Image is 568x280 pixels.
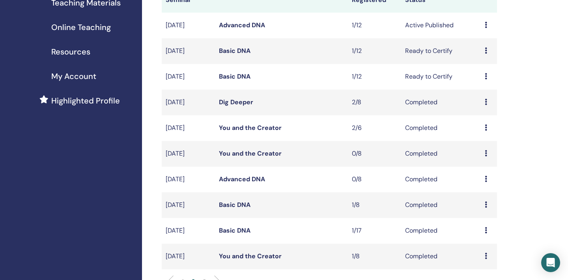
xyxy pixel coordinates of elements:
a: Basic DNA [219,226,250,235]
td: Completed [401,192,481,218]
td: [DATE] [162,192,215,218]
td: [DATE] [162,218,215,244]
td: Completed [401,141,481,167]
td: [DATE] [162,90,215,115]
a: Advanced DNA [219,175,265,183]
a: Basic DNA [219,201,250,209]
a: Basic DNA [219,72,250,81]
span: Online Teaching [51,21,111,33]
td: Ready to Certify [401,64,481,90]
td: 1/8 [348,244,401,269]
td: 2/8 [348,90,401,115]
a: Advanced DNA [219,21,265,29]
td: Completed [401,218,481,244]
td: 1/12 [348,64,401,90]
a: You and the Creator [219,124,282,132]
td: 0/8 [348,141,401,167]
div: Open Intercom Messenger [541,253,560,272]
a: You and the Creator [219,149,282,158]
span: Highlighted Profile [51,95,120,107]
span: My Account [51,70,96,82]
td: [DATE] [162,167,215,192]
td: Active Published [401,13,481,38]
td: 2/6 [348,115,401,141]
td: 1/12 [348,13,401,38]
td: 1/17 [348,218,401,244]
td: Completed [401,244,481,269]
td: [DATE] [162,244,215,269]
td: Completed [401,115,481,141]
span: Resources [51,46,90,58]
td: [DATE] [162,38,215,64]
td: Completed [401,90,481,115]
td: 0/8 [348,167,401,192]
a: You and the Creator [219,252,282,260]
a: Dig Deeper [219,98,253,106]
td: [DATE] [162,141,215,167]
td: [DATE] [162,64,215,90]
td: [DATE] [162,13,215,38]
a: Basic DNA [219,47,250,55]
td: 1/12 [348,38,401,64]
td: Ready to Certify [401,38,481,64]
td: Completed [401,167,481,192]
td: 1/8 [348,192,401,218]
td: [DATE] [162,115,215,141]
